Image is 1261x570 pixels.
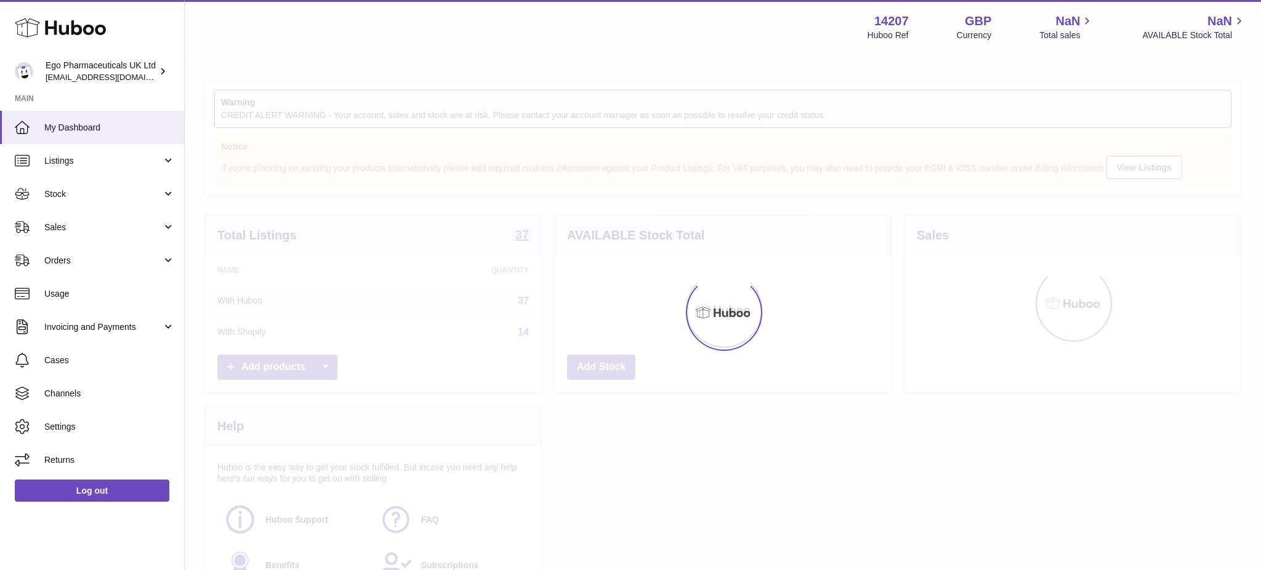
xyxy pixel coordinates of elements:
[965,13,991,30] strong: GBP
[1055,13,1080,30] span: NaN
[44,222,162,233] span: Sales
[868,30,909,41] div: Huboo Ref
[1039,30,1094,41] span: Total sales
[44,288,175,300] span: Usage
[44,321,162,333] span: Invoicing and Payments
[15,480,169,502] a: Log out
[44,421,175,433] span: Settings
[44,255,162,267] span: Orders
[957,30,992,41] div: Currency
[44,388,175,399] span: Channels
[44,454,175,466] span: Returns
[1207,13,1232,30] span: NaN
[1039,13,1094,41] a: NaN Total sales
[1142,30,1246,41] span: AVAILABLE Stock Total
[15,62,33,81] img: internalAdmin-14207@internal.huboo.com
[1142,13,1246,41] a: NaN AVAILABLE Stock Total
[44,188,162,200] span: Stock
[874,13,909,30] strong: 14207
[46,60,156,83] div: Ego Pharmaceuticals UK Ltd
[44,155,162,167] span: Listings
[44,122,175,134] span: My Dashboard
[44,355,175,366] span: Cases
[46,72,181,82] span: [EMAIL_ADDRESS][DOMAIN_NAME]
